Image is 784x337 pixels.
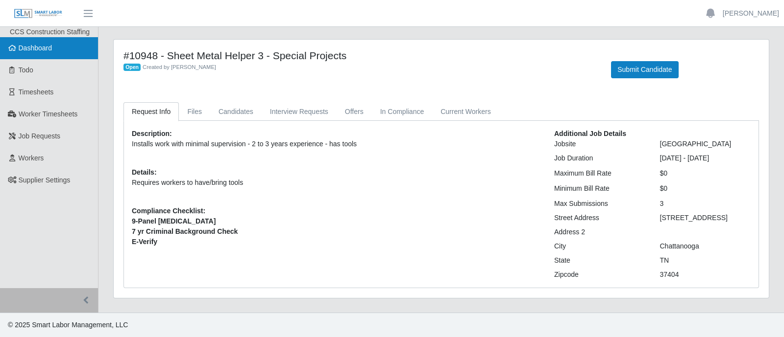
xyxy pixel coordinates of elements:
[547,213,653,223] div: Street Address
[14,8,63,19] img: SLM Logo
[8,321,128,329] span: © 2025 Smart Labor Management, LLC
[653,139,759,149] div: [GEOGRAPHIC_DATA]
[653,199,759,209] div: 3
[653,153,759,163] div: [DATE] - [DATE]
[723,8,779,19] a: [PERSON_NAME]
[210,102,262,121] a: Candidates
[547,153,653,163] div: Job Duration
[19,66,33,74] span: Todo
[19,154,44,162] span: Workers
[179,102,210,121] a: Files
[547,227,653,237] div: Address 2
[132,168,157,176] b: Details:
[653,183,759,194] div: $0
[547,199,653,209] div: Max Submissions
[653,270,759,280] div: 37404
[19,44,52,52] span: Dashboard
[132,216,539,226] span: 9-Panel [MEDICAL_DATA]
[132,178,539,188] p: Requires workers to have/bring tools
[372,102,433,121] a: In Compliance
[653,213,759,223] div: [STREET_ADDRESS]
[132,130,172,137] b: Description:
[132,226,539,237] span: 7 yr Criminal Background Check
[19,88,54,96] span: Timesheets
[547,255,653,266] div: State
[19,110,77,118] span: Worker Timesheets
[337,102,372,121] a: Offers
[611,61,678,78] button: Submit Candidate
[547,168,653,179] div: Maximum Bill Rate
[432,102,499,121] a: Current Workers
[653,241,759,251] div: Chattanooga
[554,130,626,137] b: Additional Job Details
[547,139,653,149] div: Jobsite
[19,176,71,184] span: Supplier Settings
[10,28,90,36] span: CCS Construction Staffing
[123,64,141,71] span: Open
[132,207,205,215] b: Compliance Checklist:
[123,102,179,121] a: Request Info
[547,241,653,251] div: City
[19,132,61,140] span: Job Requests
[143,64,216,70] span: Created by [PERSON_NAME]
[132,139,539,149] p: Installs work with minimal supervision - 2 to 3 years experience - has tools
[547,270,653,280] div: Zipcode
[123,49,596,62] h4: #10948 - Sheet Metal Helper 3 - Special Projects
[547,183,653,194] div: Minimum Bill Rate
[132,237,539,247] span: E-Verify
[262,102,337,121] a: Interview Requests
[653,168,759,179] div: $0
[653,255,759,266] div: TN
